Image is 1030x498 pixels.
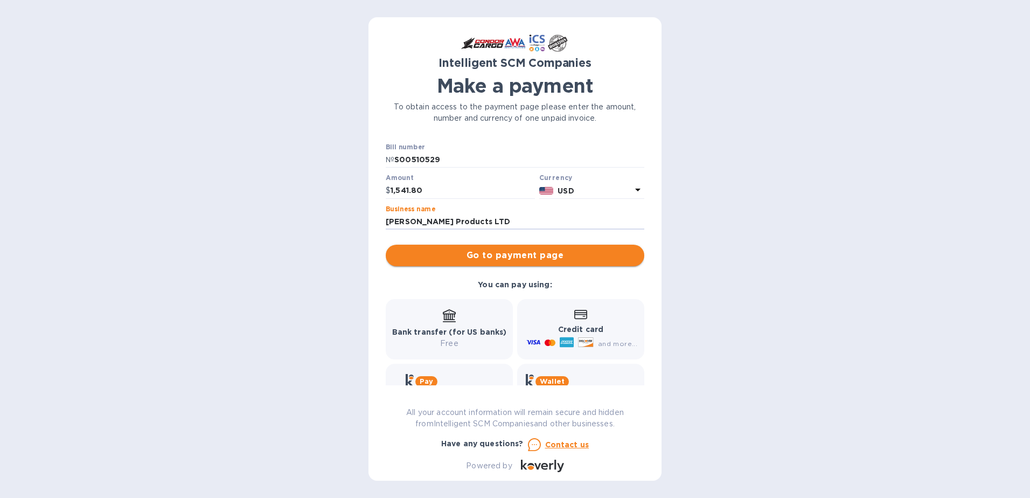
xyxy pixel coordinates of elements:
[441,439,524,448] b: Have any questions?
[386,214,644,230] input: Enter business name
[386,154,394,165] p: №
[386,144,424,150] label: Bill number
[394,249,636,262] span: Go to payment page
[392,328,507,336] b: Bank transfer (for US banks)
[478,280,552,289] b: You can pay using:
[386,101,644,124] p: To obtain access to the payment page please enter the amount, number and currency of one unpaid i...
[386,74,644,97] h1: Make a payment
[386,185,391,196] p: $
[420,377,433,385] b: Pay
[386,245,644,266] button: Go to payment page
[386,206,435,212] label: Business name
[598,340,637,348] span: and more...
[394,152,644,168] input: Enter bill number
[466,460,512,472] p: Powered by
[558,325,603,334] b: Credit card
[392,338,507,349] p: Free
[386,175,413,182] label: Amount
[558,186,574,195] b: USD
[439,56,591,70] b: Intelligent SCM Companies
[545,440,589,449] u: Contact us
[386,407,644,430] p: All your account information will remain secure and hidden from Intelligent SCM Companies and oth...
[539,174,573,182] b: Currency
[540,377,565,385] b: Wallet
[391,183,535,199] input: 0.00
[539,187,554,195] img: USD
